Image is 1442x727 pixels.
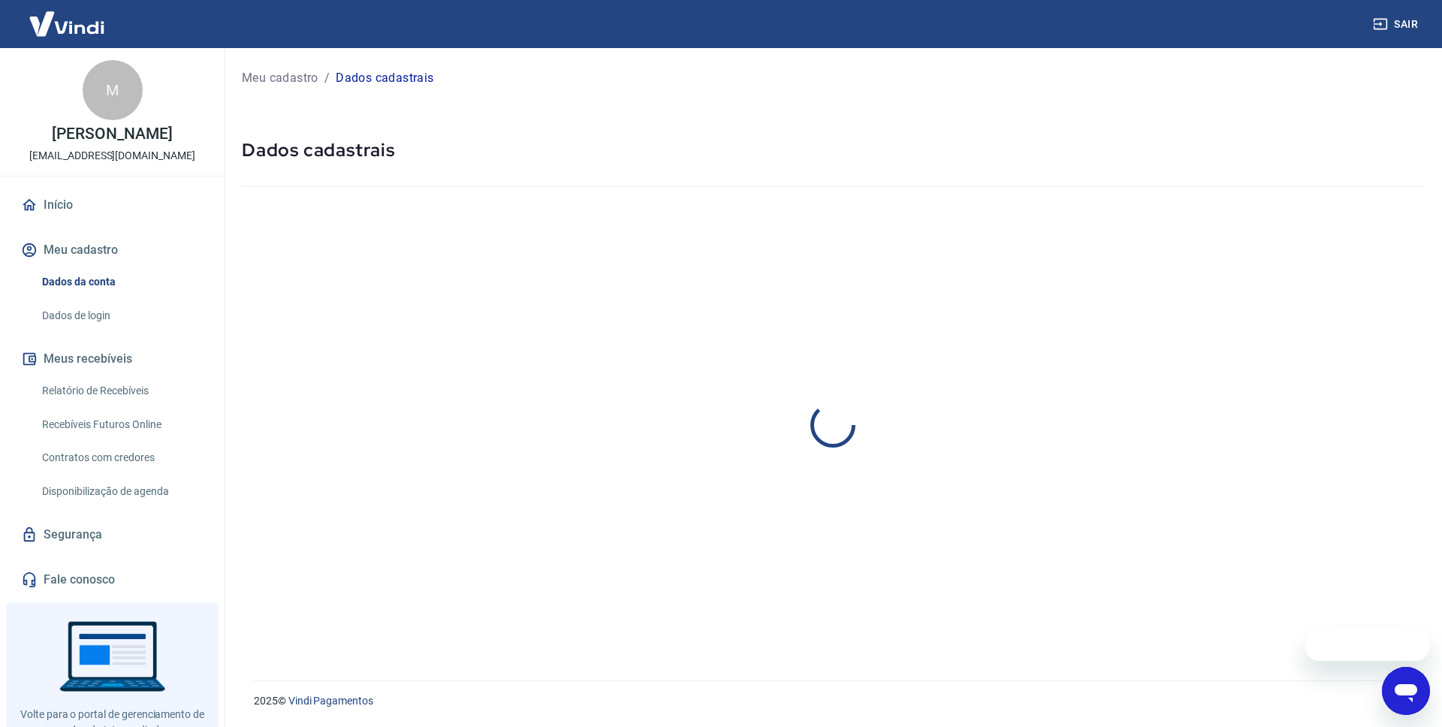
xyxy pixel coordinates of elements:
p: [PERSON_NAME] [52,126,172,142]
p: / [324,69,330,87]
h5: Dados cadastrais [242,138,1424,162]
iframe: Mensagem da empresa [1305,628,1430,661]
div: M [83,60,143,120]
p: Dados cadastrais [336,69,433,87]
a: Dados de login [36,300,207,331]
a: Meu cadastro [242,69,318,87]
iframe: Botão para abrir a janela de mensagens [1382,667,1430,715]
button: Meu cadastro [18,234,207,267]
a: Dados da conta [36,267,207,297]
button: Meus recebíveis [18,342,207,376]
p: [EMAIL_ADDRESS][DOMAIN_NAME] [29,148,195,164]
a: Disponibilização de agenda [36,476,207,507]
a: Contratos com credores [36,442,207,473]
a: Início [18,189,207,222]
p: 2025 © [254,693,1406,709]
a: Relatório de Recebíveis [36,376,207,406]
a: Recebíveis Futuros Online [36,409,207,440]
a: Segurança [18,518,207,551]
img: Vindi [18,1,116,47]
button: Sair [1370,11,1424,38]
a: Fale conosco [18,563,207,596]
a: Vindi Pagamentos [288,695,373,707]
